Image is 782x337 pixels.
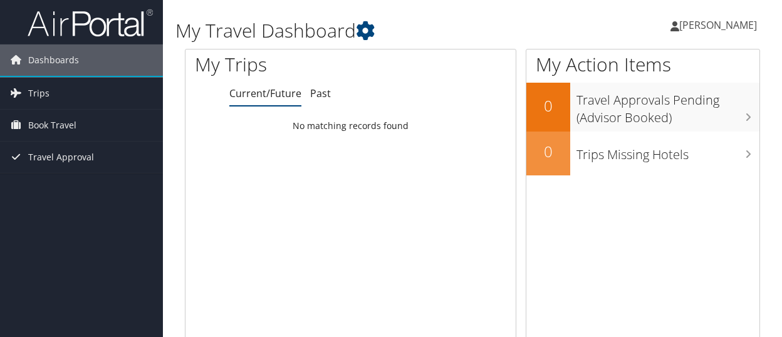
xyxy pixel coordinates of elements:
[526,141,570,162] h2: 0
[526,95,570,117] h2: 0
[526,51,759,78] h1: My Action Items
[576,85,759,127] h3: Travel Approvals Pending (Advisor Booked)
[526,132,759,175] a: 0Trips Missing Hotels
[670,6,769,44] a: [PERSON_NAME]
[28,142,94,173] span: Travel Approval
[576,140,759,163] h3: Trips Missing Hotels
[310,86,331,100] a: Past
[28,44,79,76] span: Dashboards
[195,51,369,78] h1: My Trips
[526,83,759,131] a: 0Travel Approvals Pending (Advisor Booked)
[28,8,153,38] img: airportal-logo.png
[175,18,571,44] h1: My Travel Dashboard
[28,110,76,141] span: Book Travel
[679,18,757,32] span: [PERSON_NAME]
[28,78,50,109] span: Trips
[185,115,516,137] td: No matching records found
[229,86,301,100] a: Current/Future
